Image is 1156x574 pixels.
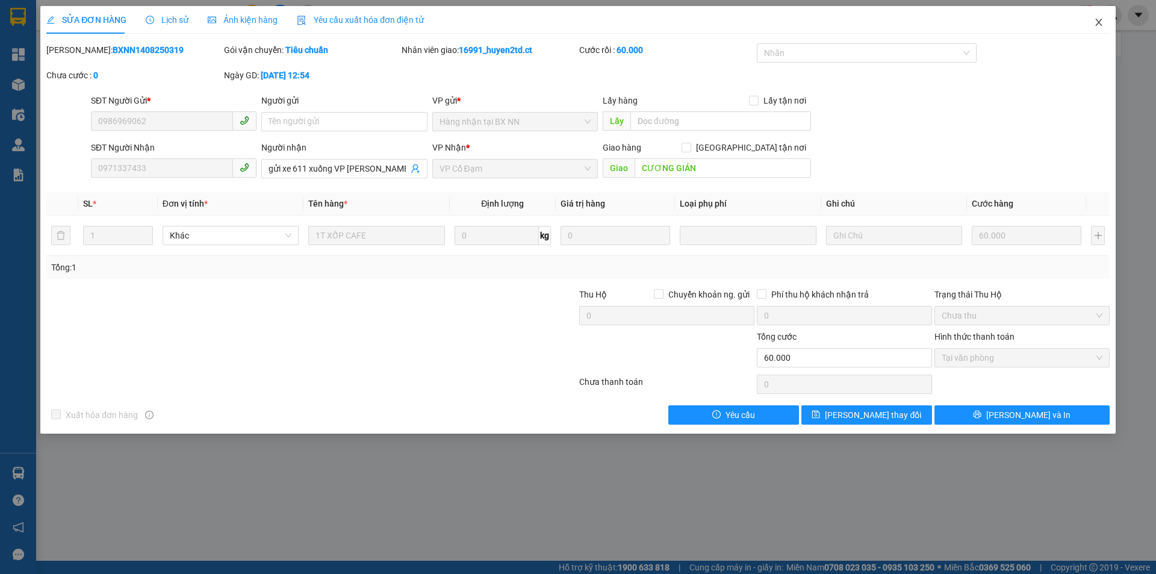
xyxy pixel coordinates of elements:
div: Chưa thanh toán [578,375,756,396]
span: Yêu cầu xuất hóa đơn điện tử [297,15,424,25]
b: 0 [93,70,98,80]
span: Lấy hàng [603,96,638,105]
div: Người nhận [261,141,427,154]
div: Tổng: 1 [51,261,446,274]
th: Loại phụ phí [675,192,821,216]
label: Hình thức thanh toán [934,332,1015,342]
span: Thu Hộ [579,290,607,299]
span: Tổng cước [757,332,797,342]
button: delete [51,226,70,245]
span: clock-circle [146,16,154,24]
span: edit [46,16,55,24]
b: GỬI : VP [PERSON_NAME] [15,87,210,107]
input: Ghi Chú [826,226,962,245]
span: Chuyển khoản ng. gửi [663,288,754,301]
b: 60.000 [617,45,643,55]
span: Cước hàng [972,199,1013,208]
span: printer [973,410,981,420]
div: Trạng thái Thu Hộ [934,288,1110,301]
button: plus [1091,226,1104,245]
span: Định lượng [481,199,524,208]
span: Yêu cầu [726,408,755,422]
span: close [1094,17,1104,27]
span: picture [208,16,216,24]
span: exclamation-circle [712,410,721,420]
span: [PERSON_NAME] thay đổi [825,408,921,422]
th: Ghi chú [821,192,967,216]
input: Dọc đường [630,111,811,131]
span: Tên hàng [308,199,347,208]
li: Cổ Đạm, xã [GEOGRAPHIC_DATA], [GEOGRAPHIC_DATA] [113,30,503,45]
button: Close [1082,6,1116,40]
span: Giao [603,158,635,178]
span: Tại văn phòng [942,349,1102,367]
img: icon [297,16,306,25]
span: Giao hàng [603,143,641,152]
b: Tiêu chuẩn [285,45,328,55]
span: Lấy tận nơi [759,94,811,107]
b: [DATE] 12:54 [261,70,309,80]
b: BXNN1408250319 [113,45,184,55]
button: exclamation-circleYêu cầu [668,405,799,425]
span: [GEOGRAPHIC_DATA] tận nơi [691,141,811,154]
li: Hotline: 1900252555 [113,45,503,60]
div: Người gửi [261,94,427,107]
input: VD: Bàn, Ghế [308,226,444,245]
div: Nhân viên giao: [402,43,577,57]
div: Ngày GD: [224,69,399,82]
input: 0 [972,226,1081,245]
span: Xuất hóa đơn hàng [61,408,143,422]
img: logo.jpg [15,15,75,75]
span: user-add [411,164,420,173]
div: SĐT Người Gửi [91,94,256,107]
span: Khác [170,226,291,245]
input: Dọc đường [635,158,811,178]
span: Lấy [603,111,630,131]
span: Phí thu hộ khách nhận trả [766,288,874,301]
button: save[PERSON_NAME] thay đổi [801,405,932,425]
span: save [812,410,820,420]
span: Ảnh kiện hàng [208,15,278,25]
span: Đơn vị tính [163,199,208,208]
input: 0 [561,226,670,245]
span: phone [240,116,249,125]
div: SĐT Người Nhận [91,141,256,154]
div: Gói vận chuyển: [224,43,399,57]
b: 16991_huyen2td.ct [459,45,532,55]
div: Cước rồi : [579,43,754,57]
span: SỬA ĐƠN HÀNG [46,15,126,25]
span: phone [240,163,249,172]
span: Chưa thu [942,307,1102,325]
div: Chưa cước : [46,69,222,82]
span: Giá trị hàng [561,199,605,208]
span: Hàng nhận tại BX NN [440,113,591,131]
span: VP Cổ Đạm [440,160,591,178]
span: SL [83,199,93,208]
div: [PERSON_NAME]: [46,43,222,57]
div: VP gửi [432,94,598,107]
span: VP Nhận [432,143,466,152]
span: info-circle [145,411,154,419]
button: printer[PERSON_NAME] và In [934,405,1110,425]
span: [PERSON_NAME] và In [986,408,1071,422]
span: kg [539,226,551,245]
span: Lịch sử [146,15,188,25]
